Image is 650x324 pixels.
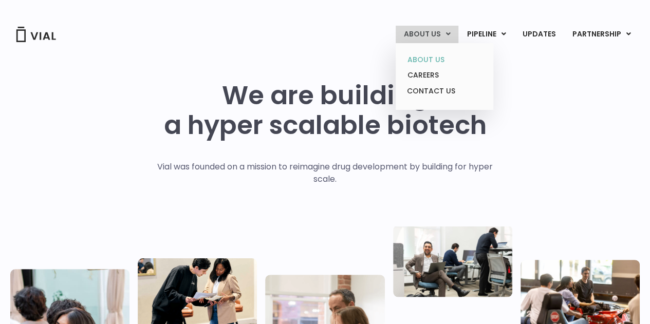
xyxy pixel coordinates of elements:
img: Vial Logo [15,27,57,42]
a: UPDATES [514,26,564,43]
img: Three people working in an office [393,225,512,297]
a: PIPELINEMenu Toggle [459,26,514,43]
a: PARTNERSHIPMenu Toggle [564,26,639,43]
a: CONTACT US [399,83,489,100]
h1: We are building a hyper scalable biotech [164,81,487,140]
p: Vial was founded on a mission to reimagine drug development by building for hyper scale. [146,161,504,185]
a: ABOUT USMenu Toggle [396,26,458,43]
a: ABOUT US [399,52,489,68]
a: CAREERS [399,67,489,83]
